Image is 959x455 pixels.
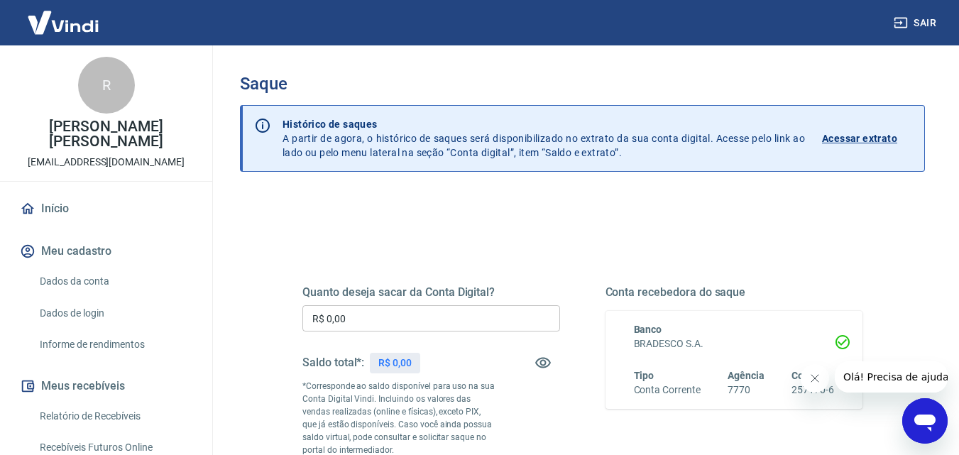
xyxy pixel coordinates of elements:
h5: Saldo total*: [302,356,364,370]
button: Meus recebíveis [17,371,195,402]
a: Dados de login [34,299,195,328]
a: Relatório de Recebíveis [34,402,195,431]
a: Acessar extrato [822,117,913,160]
span: Tipo [634,370,654,381]
h6: 257170-6 [791,383,834,398]
button: Sair [891,10,942,36]
p: [EMAIL_ADDRESS][DOMAIN_NAME] [28,155,185,170]
h6: BRADESCO S.A. [634,336,835,351]
h5: Conta recebedora do saque [605,285,863,300]
span: Olá! Precisa de ajuda? [9,10,119,21]
p: A partir de agora, o histórico de saques será disponibilizado no extrato da sua conta digital. Ac... [283,117,805,160]
span: Agência [728,370,765,381]
a: Início [17,193,195,224]
a: Dados da conta [34,267,195,296]
p: Histórico de saques [283,117,805,131]
h6: 7770 [728,383,765,398]
p: [PERSON_NAME] [PERSON_NAME] [11,119,201,149]
button: Meu cadastro [17,236,195,267]
p: Acessar extrato [822,131,897,146]
iframe: Message from company [835,361,948,393]
span: Conta [791,370,818,381]
span: Banco [634,324,662,335]
a: Informe de rendimentos [34,330,195,359]
h3: Saque [240,74,925,94]
p: R$ 0,00 [378,356,412,371]
h5: Quanto deseja sacar da Conta Digital? [302,285,560,300]
iframe: Close message [801,364,829,393]
iframe: Button to launch messaging window [902,398,948,444]
img: Vindi [17,1,109,44]
div: R [78,57,135,114]
h6: Conta Corrente [634,383,701,398]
